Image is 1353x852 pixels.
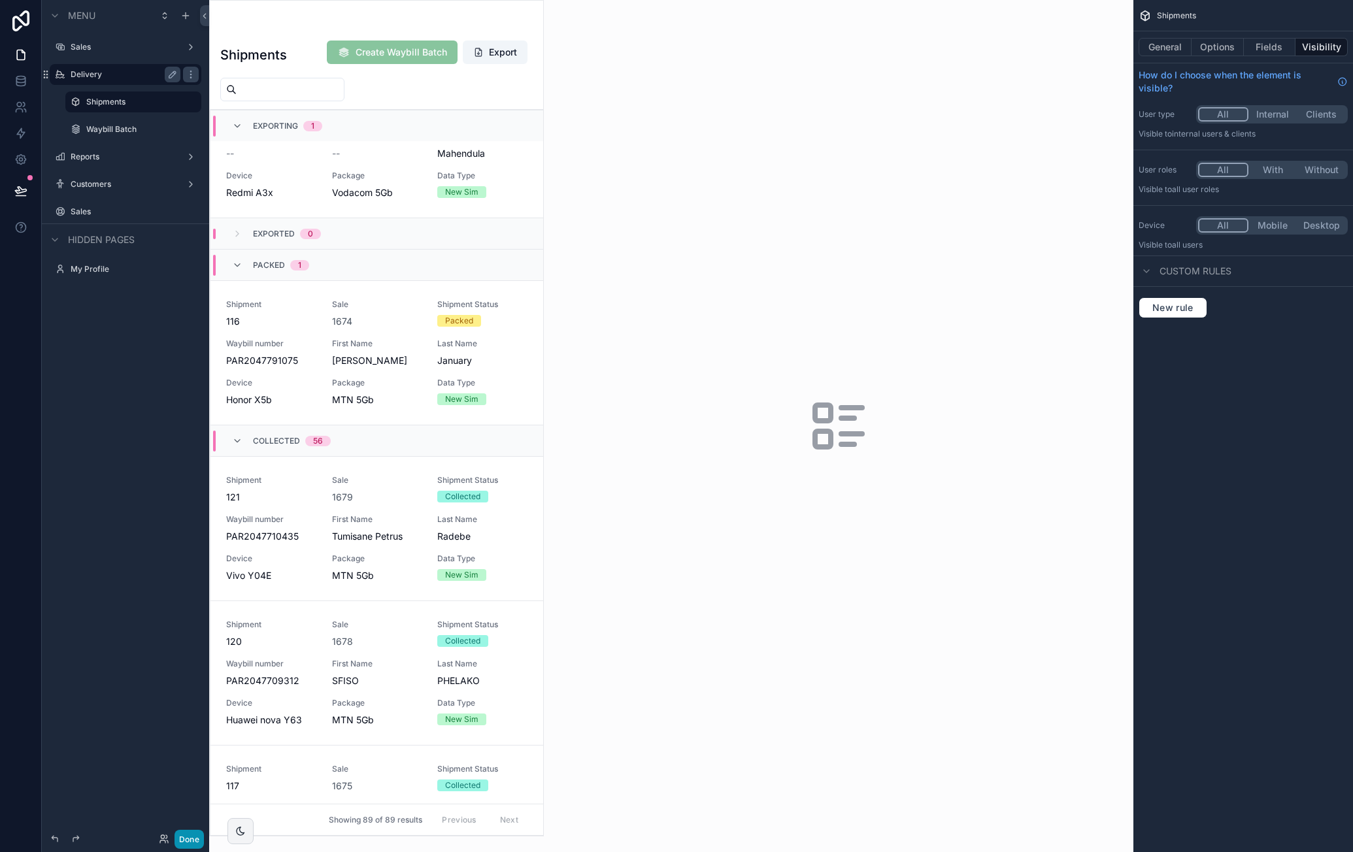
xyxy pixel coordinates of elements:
button: Fields [1244,38,1296,56]
span: [PERSON_NAME] [332,354,422,367]
button: Options [1192,38,1244,56]
a: Shipment116Sale1674Shipment StatusPackedWaybill numberPAR2047791075First Name[PERSON_NAME]Last Na... [210,280,543,425]
span: Waybill number [226,338,316,349]
span: PAR2047791075 [226,354,316,367]
label: My Profile [71,264,199,274]
span: Waybill number [226,659,316,669]
span: First Name [332,338,422,349]
span: PAR2047709312 [226,674,316,687]
span: January [437,354,527,367]
span: Shipment Status [437,299,527,310]
div: 1 [311,121,314,131]
span: Exporting [253,121,298,131]
span: Last Name [437,338,527,349]
div: New Sim [445,713,478,725]
span: Last Name [437,659,527,669]
span: Device [226,171,316,181]
span: Internal users & clients [1172,129,1256,139]
span: Tumisane Petrus [332,530,422,543]
span: Collected [253,436,300,446]
div: New Sim [445,393,478,405]
a: 911647ExportingWaybill number--First Name--Last NameMahendulaDeviceRedmi A3xPackageVodacom 5GbDat... [210,73,543,218]
span: MTN 5Gb [332,569,422,582]
span: Package [332,171,422,181]
span: Packed [253,260,285,270]
a: 1678 [332,635,353,648]
span: Sale [332,619,422,630]
label: Shipments [86,97,193,107]
span: Data Type [437,698,527,708]
button: Export [463,41,527,64]
span: Huawei nova Y63 [226,713,316,727]
span: -- [226,147,234,160]
button: General [1139,38,1192,56]
button: Visibility [1295,38,1348,56]
span: MTN 5Gb [332,393,422,406]
label: Sales [71,42,180,52]
button: All [1198,163,1248,177]
span: Data Type [437,171,527,181]
a: Shipment121Sale1679Shipment StatusCollectedWaybill numberPAR2047710435First NameTumisane PetrusLa... [210,456,543,600]
p: Visible to [1139,184,1348,195]
span: SFISO [332,674,422,687]
div: 1 [298,260,301,270]
span: Showing 89 of 89 results [329,815,422,825]
span: Menu [68,9,95,22]
span: Package [332,698,422,708]
label: Delivery [71,69,175,80]
a: Shipment120Sale1678Shipment StatusCollectedWaybill numberPAR2047709312First NameSFISOLast NamePHE... [210,600,543,745]
span: First Name [332,803,422,813]
h1: Shipments [220,46,287,64]
button: Done [175,830,204,849]
span: Sale [332,764,422,774]
span: MTN 5Gb [332,713,422,727]
span: all users [1172,240,1203,250]
span: Data Type [437,553,527,564]
span: Vivo Y04E [226,569,316,582]
span: Sale [332,475,422,485]
span: PAR2047710435 [226,530,316,543]
span: Radebe [437,530,527,543]
span: Shipment [226,764,316,774]
span: Package [332,378,422,388]
span: First Name [332,659,422,669]
span: Waybill number [226,514,316,525]
label: Waybill Batch [86,124,199,135]
button: All [1198,107,1248,122]
a: How do I choose when the element is visible? [1139,69,1348,95]
span: Shipment [226,299,316,310]
button: Internal [1248,107,1297,122]
a: Customers [71,179,180,189]
span: 116 [226,315,316,328]
span: 1674 [332,315,352,328]
div: Packed [445,315,473,327]
p: Visible to [1139,240,1348,250]
span: Last Name [437,514,527,525]
label: User roles [1139,165,1191,175]
div: Collected [445,491,480,502]
span: Shipment [226,475,316,485]
span: Sale [332,299,422,310]
a: 1679 [332,491,353,504]
span: Shipment Status [437,764,527,774]
button: With [1248,163,1297,177]
label: Sales [71,206,199,217]
span: Shipment [226,619,316,630]
button: Mobile [1248,218,1297,233]
button: All [1198,218,1248,233]
span: Redmi A3x [226,186,316,199]
a: 1675 [332,779,352,793]
div: Collected [445,779,480,791]
label: Reports [71,152,180,162]
span: Shipment Status [437,619,527,630]
span: Device [226,553,316,564]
